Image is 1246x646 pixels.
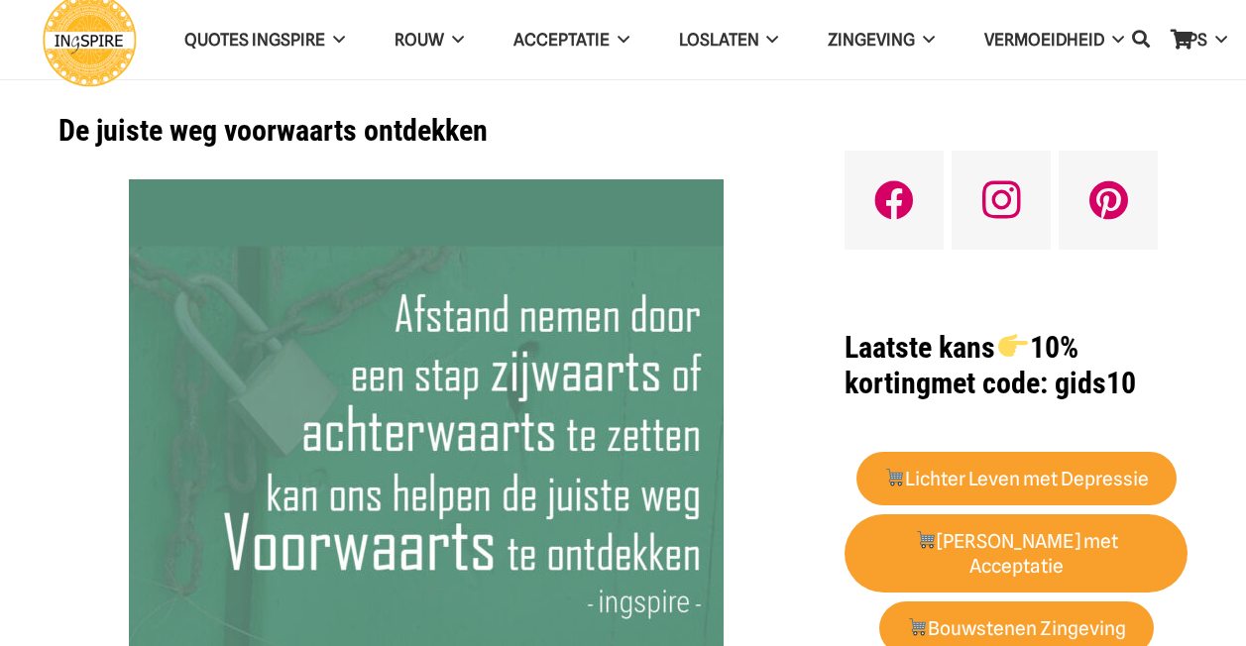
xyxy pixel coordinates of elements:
[1174,30,1207,50] span: TIPS
[915,530,1118,578] strong: [PERSON_NAME] met Acceptatie
[884,468,1150,490] strong: Lichter Leven met Depressie
[998,331,1028,361] img: 👉
[58,113,795,149] h1: De juiste weg voorwaarts ontdekken
[370,15,489,65] a: ROUW
[489,15,654,65] a: Acceptatie
[960,15,1149,65] a: VERMOEIDHEID
[907,617,1127,640] strong: Bouwstenen Zingeving
[160,15,370,65] a: QUOTES INGSPIRE
[1121,16,1161,63] a: Zoeken
[654,15,804,65] a: Loslaten
[845,330,1188,401] h1: met code: gids10
[916,530,935,549] img: 🛒
[845,151,944,250] a: Facebook
[679,30,759,50] span: Loslaten
[856,452,1177,506] a: 🛒Lichter Leven met Depressie
[184,30,325,50] span: QUOTES INGSPIRE
[845,330,1077,400] strong: Laatste kans 10% korting
[984,30,1104,50] span: VERMOEIDHEID
[952,151,1051,250] a: Instagram
[828,30,915,50] span: Zingeving
[908,617,927,636] img: 🛒
[395,30,444,50] span: ROUW
[885,468,904,486] img: 🛒
[513,30,610,50] span: Acceptatie
[803,15,960,65] a: Zingeving
[845,514,1188,593] a: 🛒[PERSON_NAME] met Acceptatie
[1059,151,1158,250] a: Pinterest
